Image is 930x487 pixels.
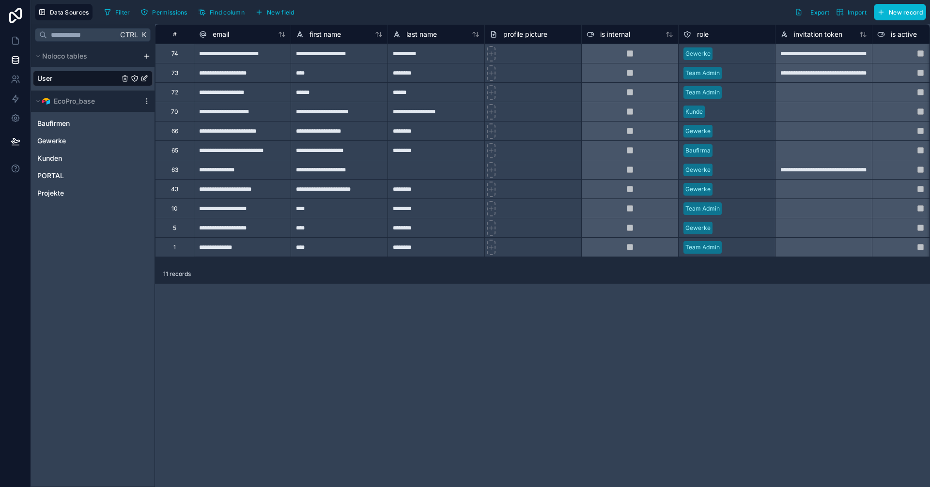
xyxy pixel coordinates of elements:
[171,166,178,174] div: 63
[171,69,178,77] div: 73
[685,243,720,252] div: Team Admin
[810,9,829,16] span: Export
[115,9,130,16] span: Filter
[794,30,842,39] span: invitation token
[891,30,917,39] span: is active
[100,5,134,19] button: Filter
[173,224,176,232] div: 5
[163,30,186,38] div: #
[195,5,248,19] button: Find column
[171,185,178,193] div: 43
[685,69,720,77] div: Team Admin
[137,5,190,19] button: Permissions
[163,270,191,278] span: 11 records
[213,30,229,39] span: email
[406,30,437,39] span: last name
[310,30,341,39] span: first name
[152,9,187,16] span: Permissions
[171,89,178,96] div: 72
[140,31,147,38] span: K
[685,185,711,194] div: Gewerke
[833,4,870,20] button: Import
[848,9,867,16] span: Import
[791,4,833,20] button: Export
[685,107,703,116] div: Kunde
[50,9,89,16] span: Data Sources
[171,205,178,213] div: 10
[685,146,711,155] div: Baufirma
[685,88,720,97] div: Team Admin
[685,127,711,136] div: Gewerke
[503,30,547,39] span: profile picture
[137,5,194,19] a: Permissions
[874,4,926,20] button: New record
[889,9,923,16] span: New record
[685,166,711,174] div: Gewerke
[119,29,139,41] span: Ctrl
[685,204,720,213] div: Team Admin
[685,224,711,232] div: Gewerke
[870,4,926,20] a: New record
[171,147,178,154] div: 65
[697,30,709,39] span: role
[171,108,178,116] div: 70
[171,50,178,58] div: 74
[171,127,178,135] div: 66
[600,30,630,39] span: is internal
[210,9,245,16] span: Find column
[685,49,711,58] div: Gewerke
[35,4,93,20] button: Data Sources
[173,243,176,251] div: 1
[267,9,294,16] span: New field
[252,5,298,19] button: New field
